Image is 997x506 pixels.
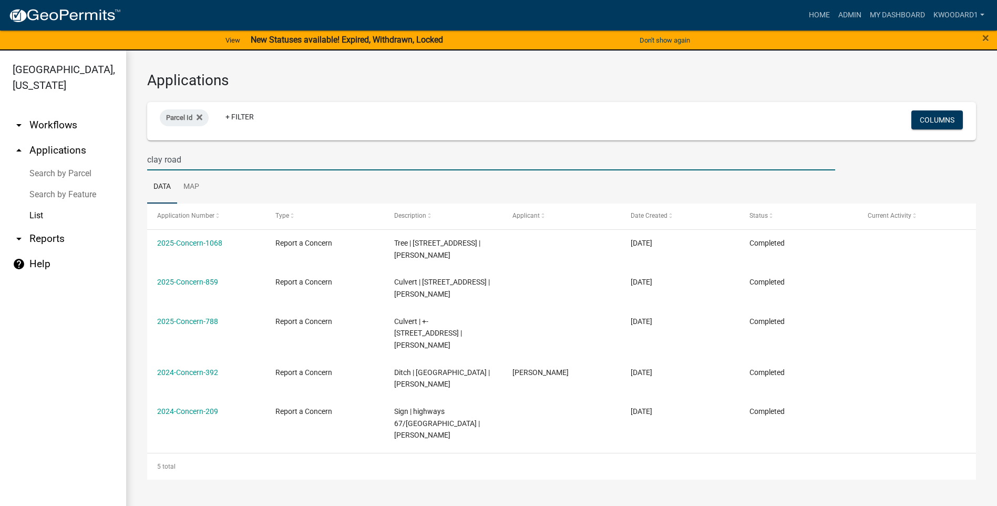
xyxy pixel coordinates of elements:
[147,204,265,229] datatable-header-cell: Application Number
[157,368,218,377] a: 2024-Concern-392
[394,212,426,219] span: Description
[13,144,25,157] i: arrow_drop_up
[631,368,652,377] span: 07/11/2024
[929,5,989,25] a: kwoodard1
[866,5,929,25] a: My Dashboard
[394,278,490,298] span: Culvert | 6802 clay road | charles alexander
[631,239,652,247] span: 06/02/2025
[157,278,218,286] a: 2025-Concern-859
[221,32,244,49] a: View
[749,239,785,247] span: Completed
[749,368,785,377] span: Completed
[157,239,222,247] a: 2025-Concern-1068
[275,212,289,219] span: Type
[635,32,694,49] button: Don't show again
[147,72,976,89] h3: Applications
[621,204,739,229] datatable-header-cell: Date Created
[749,212,768,219] span: Status
[384,204,502,229] datatable-header-cell: Description
[631,317,652,326] span: 03/09/2025
[394,239,480,259] span: Tree | 6802 clay road, Martinsville, IN 46151 | charles alexander
[805,5,834,25] a: Home
[147,453,976,480] div: 5 total
[512,212,540,219] span: Applicant
[502,204,621,229] datatable-header-cell: Applicant
[982,32,989,44] button: Close
[631,407,652,416] span: 04/20/2024
[631,278,652,286] span: 04/05/2025
[157,317,218,326] a: 2025-Concern-788
[739,204,857,229] datatable-header-cell: Status
[631,212,667,219] span: Date Created
[512,368,569,377] span: Lisa Plummer
[265,204,384,229] datatable-header-cell: Type
[13,119,25,131] i: arrow_drop_down
[275,368,332,377] span: Report a Concern
[749,317,785,326] span: Completed
[868,212,911,219] span: Current Activity
[858,204,976,229] datatable-header-cell: Current Activity
[177,170,205,204] a: Map
[275,407,332,416] span: Report a Concern
[275,239,332,247] span: Report a Concern
[13,232,25,245] i: arrow_drop_down
[749,407,785,416] span: Completed
[251,35,443,45] strong: New Statuses available! Expired, Withdrawn, Locked
[217,107,262,126] a: + Filter
[275,278,332,286] span: Report a Concern
[147,170,177,204] a: Data
[834,5,866,25] a: Admin
[157,407,218,416] a: 2024-Concern-209
[394,317,462,350] span: Culvert | +- 6802 clay road Martinsville, IN | charles alexander
[147,149,835,170] input: Search for applications
[275,317,332,326] span: Report a Concern
[394,407,480,440] span: Sign | highways 67/Clay Road | Charles Alexander
[157,212,214,219] span: Application Number
[749,278,785,286] span: Completed
[394,368,490,389] span: Ditch | clay road | Charles Alexander
[13,258,25,270] i: help
[911,110,963,129] button: Columns
[982,31,989,45] span: ×
[166,114,192,122] span: Parcel Id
